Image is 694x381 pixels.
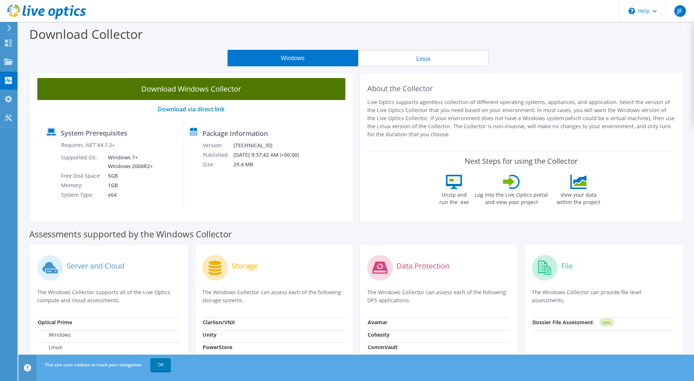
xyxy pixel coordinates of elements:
button: Linux [358,50,489,66]
td: [DATE] 9:37:42 AM (+00:00) [233,150,309,160]
label: Log into the Live Optics portal and view your project [474,189,548,206]
td: 5GB [102,171,154,181]
td: 29.4 MB [233,160,309,169]
label: Storage [232,262,258,270]
td: Version: [203,141,233,150]
label: Unzip and run the .exe [437,189,471,206]
label: Download Collector [29,26,143,42]
td: x64 [102,190,154,200]
td: Supported OS: [61,153,102,171]
strong: Clariion/VNX [203,319,235,326]
label: Server and Cloud [67,262,124,270]
label: System Prerequisites [61,129,127,137]
p: Live Optics supports agentless collection of different operating systems, appliances, and applica... [367,98,675,138]
p: The Windows Collector can provide file level assessments. [532,288,675,304]
td: Memory: [61,181,102,190]
td: Size: [203,160,233,169]
svg: \n [629,8,635,14]
td: 1GB [102,181,154,190]
label: Next Steps for using the Collector [465,157,578,166]
strong: CommVault [368,344,398,351]
p: The Windows Collector can assess each of the following DPS applications. [367,288,510,304]
strong: PowerStore [203,344,232,351]
label: Windows [38,331,71,339]
span: This site uses cookies to track your navigation. [45,362,143,368]
td: Windows 7+ Windows 2008R2+ [102,153,154,171]
td: System Type: [61,190,102,200]
p: The Windows Collector supports all of the Live Optics compute and cloud assessments. [37,288,180,304]
td: Published: [203,150,233,160]
label: View your data within the project [552,189,605,206]
td: Free Disk Space: [61,171,102,181]
button: Windows [228,50,358,66]
strong: Unity [203,331,217,338]
label: Assessments supported by the Windows Collector [29,230,232,238]
label: File [561,262,573,270]
strong: Avamar [368,319,387,326]
label: Package Information [202,130,268,137]
tspan: NEW! [603,321,610,325]
h2: About the Collector [367,84,675,93]
a: OK [150,358,171,371]
p: The Windows Collector can assess each of the following storage systems. [202,288,345,304]
a: Download via direct link [158,105,225,113]
td: [TECHNICAL_ID] [233,141,309,150]
a: Download Windows Collector [37,78,345,100]
label: Requires .NET V4.7.2+ [61,141,115,149]
span: JF [674,5,686,17]
label: Data Protection [397,262,450,270]
strong: Optical Prime [38,319,72,326]
strong: Cohesity [368,331,390,338]
label: Linux [38,344,62,351]
strong: Dossier File Assessment [532,319,593,326]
